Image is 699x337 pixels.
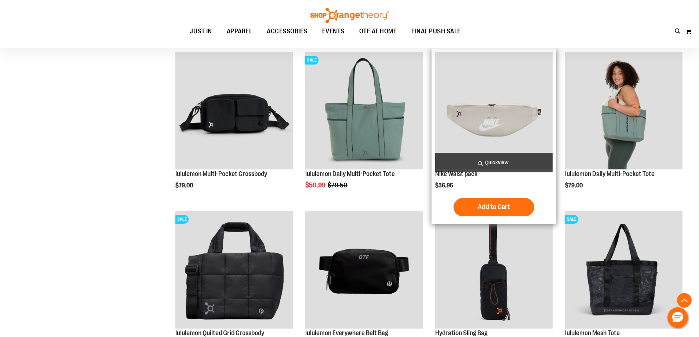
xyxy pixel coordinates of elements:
span: APPAREL [227,23,252,40]
a: lululemon Multi-Pocket Crossbody [175,170,267,177]
img: Product image for Hydration Sling Bag [435,211,553,329]
span: $79.00 [565,182,584,189]
img: Shop Orangetheory [309,8,390,23]
span: FINAL PUSH SALE [411,23,461,40]
img: lululemon Quilted Grid Crossbody [175,211,293,329]
img: Main view of 2024 Convention Nike Waistpack [435,52,553,169]
a: Hydration Sling Bag [435,329,488,337]
a: Product image for lululemon Mesh ToteSALE [565,211,682,330]
span: JUST IN [190,23,212,40]
div: product [432,48,556,224]
a: Nike Waist pack [435,170,477,177]
div: product [561,48,686,208]
button: Add to Cart [454,198,534,216]
div: product [302,48,426,208]
span: EVENTS [322,23,345,40]
img: Main view of 2024 Convention lululemon Daily Multi-Pocket Tote [565,52,682,169]
a: OTF AT HOME [352,23,404,40]
a: ACCESSORIES [259,23,315,40]
span: $50.99 [305,182,327,189]
button: Back To Top [677,293,692,308]
a: lululemon Daily Multi-Pocket Tote [565,170,655,177]
button: Hello, have a question? Let’s chat. [667,307,688,328]
img: Product image for lululemon Mesh Tote [565,211,682,329]
span: SALE [305,56,318,65]
a: FINAL PUSH SALE [404,23,468,40]
span: $79.00 [175,182,194,189]
a: lululemon Mesh Tote [565,329,620,337]
img: lululemon Multi-Pocket Crossbody [175,52,293,169]
span: Add to Cart [478,203,510,211]
img: lululemon Daily Multi-Pocket Tote [305,52,423,169]
div: product [172,48,296,208]
a: JUST IN [182,23,219,40]
a: Product image for Hydration Sling BagSALE [435,211,553,330]
a: lululemon Daily Multi-Pocket ToteSALE [305,52,423,171]
a: EVENTS [315,23,352,40]
span: ACCESSORIES [267,23,307,40]
span: SALE [175,215,189,224]
a: Main view of 2024 Convention Nike Waistpack [435,52,553,171]
a: Quickview [435,153,553,172]
a: lululemon Multi-Pocket Crossbody [175,52,293,171]
a: Main view of 2024 Convention lululemon Daily Multi-Pocket Tote [565,52,682,171]
a: APPAREL [219,23,260,40]
img: lululemon Everywhere Belt Bag [305,211,423,329]
a: lululemon Everywhere Belt Bag [305,329,388,337]
span: SALE [565,215,578,224]
a: lululemon Quilted Grid Crossbody [175,329,264,337]
a: lululemon Quilted Grid CrossbodySALE [175,211,293,330]
span: $79.50 [328,182,349,189]
a: lululemon Daily Multi-Pocket Tote [305,170,395,177]
span: OTF AT HOME [359,23,397,40]
a: lululemon Everywhere Belt Bag [305,211,423,330]
span: $36.95 [435,182,454,189]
